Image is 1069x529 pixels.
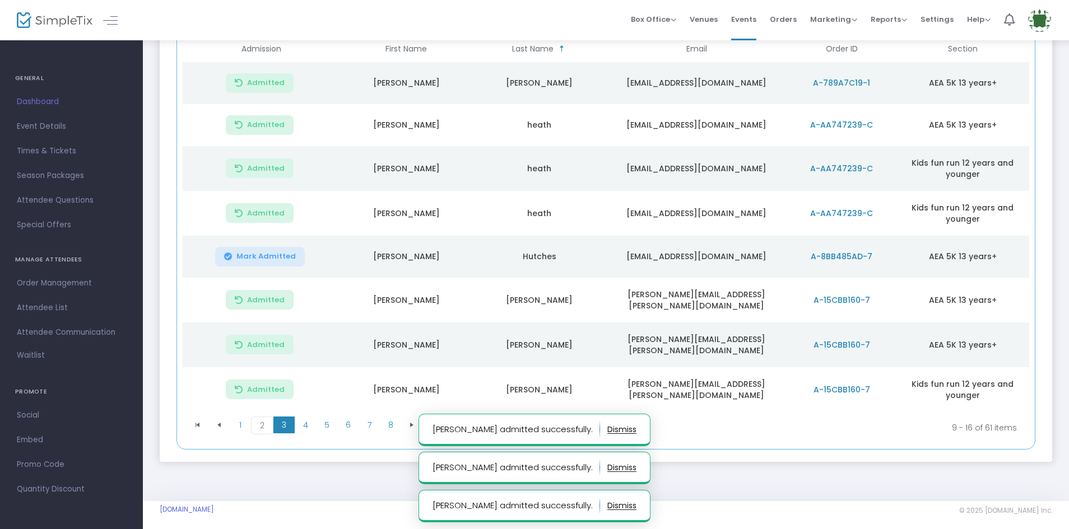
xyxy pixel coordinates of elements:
[230,416,251,433] span: Page 1
[340,191,473,236] td: [PERSON_NAME]
[896,191,1029,236] td: Kids fun run 12 years and younger
[690,5,718,34] span: Venues
[813,77,870,88] span: A-789A7C19-1
[814,294,870,306] span: A-15CBB160-7
[473,322,606,367] td: [PERSON_NAME]
[606,322,787,367] td: [PERSON_NAME][EMAIL_ADDRESS][PERSON_NAME][DOMAIN_NAME]
[17,193,126,208] span: Attendee Questions
[473,278,606,322] td: [PERSON_NAME]
[226,380,294,399] button: Admitted
[247,164,285,173] span: Admitted
[606,236,787,278] td: [EMAIL_ADDRESS][DOMAIN_NAME]
[17,95,126,109] span: Dashboard
[359,416,380,433] span: Page 7
[606,146,787,191] td: [EMAIL_ADDRESS][DOMAIN_NAME]
[17,218,126,232] span: Special Offers
[340,322,473,367] td: [PERSON_NAME]
[607,458,636,476] button: dismiss
[160,505,214,514] a: [DOMAIN_NAME]
[896,236,1029,278] td: AEA 5K 13 years+
[407,420,416,429] span: Go to the next page
[340,236,473,278] td: [PERSON_NAME]
[401,416,422,433] span: Go to the next page
[337,416,359,433] span: Page 6
[473,367,606,412] td: [PERSON_NAME]
[631,14,676,25] span: Box Office
[17,301,126,315] span: Attendee List
[602,416,1017,439] kendo-pager-info: 9 - 16 of 61 items
[183,36,1029,412] div: Data table
[810,14,857,25] span: Marketing
[17,325,126,340] span: Attendee Communication
[273,416,295,433] span: Page 3
[473,236,606,278] td: Hutches
[686,44,707,54] span: Email
[380,416,401,433] span: Page 8
[967,14,991,25] span: Help
[770,5,797,34] span: Orders
[814,384,870,395] span: A-15CBB160-7
[226,203,294,223] button: Admitted
[340,146,473,191] td: [PERSON_NAME]
[226,335,294,354] button: Admitted
[606,278,787,322] td: [PERSON_NAME][EMAIL_ADDRESS][PERSON_NAME][DOMAIN_NAME]
[606,191,787,236] td: [EMAIL_ADDRESS][DOMAIN_NAME]
[226,73,294,93] button: Admitted
[215,420,224,429] span: Go to the previous page
[606,367,787,412] td: [PERSON_NAME][EMAIL_ADDRESS][PERSON_NAME][DOMAIN_NAME]
[193,420,202,429] span: Go to the first page
[247,340,285,349] span: Admitted
[236,252,296,261] span: Mark Admitted
[247,296,285,305] span: Admitted
[247,120,285,129] span: Admitted
[17,457,126,472] span: Promo Code
[247,209,285,218] span: Admitted
[295,416,316,433] span: Page 4
[17,433,126,447] span: Embed
[316,416,337,433] span: Page 5
[17,276,126,291] span: Order Management
[17,119,126,134] span: Event Details
[896,62,1029,104] td: AEA 5K 13 years+
[810,119,873,130] span: A-AA747239-C
[226,290,294,310] button: Admitted
[731,5,756,34] span: Events
[433,458,600,476] p: [PERSON_NAME] admitted successfully.
[948,44,978,54] span: Section
[810,163,873,174] span: A-AA747239-C
[17,408,126,423] span: Social
[385,44,427,54] span: First Name
[340,278,473,322] td: [PERSON_NAME]
[606,104,787,146] td: [EMAIL_ADDRESS][DOMAIN_NAME]
[15,249,128,271] h4: MANAGE ATTENDEES
[473,104,606,146] td: heath
[896,367,1029,412] td: Kids fun run 12 years and younger
[896,278,1029,322] td: AEA 5K 13 years+
[247,78,285,87] span: Admitted
[226,158,294,178] button: Admitted
[607,497,636,514] button: dismiss
[340,104,473,146] td: [PERSON_NAME]
[557,44,566,53] span: Sortable
[473,191,606,236] td: heath
[247,385,285,394] span: Admitted
[896,104,1029,146] td: AEA 5K 13 years+
[17,350,45,361] span: Waitlist
[512,44,554,54] span: Last Name
[814,339,870,350] span: A-15CBB160-7
[15,67,128,90] h4: GENERAL
[187,416,208,433] span: Go to the first page
[896,146,1029,191] td: Kids fun run 12 years and younger
[607,420,636,438] button: dismiss
[215,247,305,266] button: Mark Admitted
[810,208,873,219] span: A-AA747239-C
[17,168,126,183] span: Season Packages
[921,5,954,34] span: Settings
[208,416,230,433] span: Go to the previous page
[473,146,606,191] td: heath
[811,251,872,262] span: A-8BB485AD-7
[251,416,273,434] span: Page 2
[826,44,858,54] span: Order ID
[896,322,1029,367] td: AEA 5K 13 years+
[226,115,294,135] button: Admitted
